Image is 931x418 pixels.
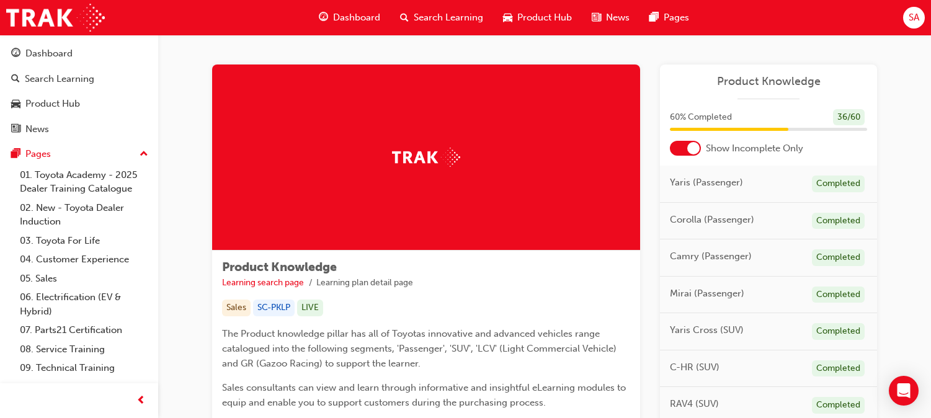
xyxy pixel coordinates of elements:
[706,141,803,156] span: Show Incomplete Only
[6,4,105,32] img: Trak
[11,48,20,60] span: guage-icon
[11,149,20,160] span: pages-icon
[606,11,630,25] span: News
[15,321,153,340] a: 07. Parts21 Certification
[11,74,20,85] span: search-icon
[222,300,251,316] div: Sales
[222,260,337,274] span: Product Knowledge
[414,11,483,25] span: Search Learning
[140,146,148,162] span: up-icon
[222,328,619,369] span: The Product knowledge pillar has all of Toyotas innovative and advanced vehicles range catalogued...
[812,360,865,377] div: Completed
[670,74,867,89] a: Product Knowledge
[392,148,460,167] img: Trak
[5,118,153,141] a: News
[253,300,295,316] div: SC-PKLP
[15,358,153,378] a: 09. Technical Training
[670,110,732,125] span: 60 % Completed
[664,11,689,25] span: Pages
[670,397,719,411] span: RAV4 (SUV)
[493,5,582,30] a: car-iconProduct Hub
[670,213,754,227] span: Corolla (Passenger)
[503,10,512,25] span: car-icon
[812,287,865,303] div: Completed
[11,99,20,110] span: car-icon
[517,11,572,25] span: Product Hub
[5,40,153,143] button: DashboardSearch LearningProduct HubNews
[15,231,153,251] a: 03. Toyota For Life
[25,72,94,86] div: Search Learning
[812,397,865,414] div: Completed
[333,11,380,25] span: Dashboard
[903,7,925,29] button: SA
[15,166,153,198] a: 01. Toyota Academy - 2025 Dealer Training Catalogue
[390,5,493,30] a: search-iconSearch Learning
[812,176,865,192] div: Completed
[15,198,153,231] a: 02. New - Toyota Dealer Induction
[15,288,153,321] a: 06. Electrification (EV & Hybrid)
[649,10,659,25] span: pages-icon
[11,124,20,135] span: news-icon
[5,143,153,166] button: Pages
[812,249,865,266] div: Completed
[670,249,752,264] span: Camry (Passenger)
[670,323,744,337] span: Yaris Cross (SUV)
[136,393,146,409] span: prev-icon
[297,300,323,316] div: LIVE
[812,323,865,340] div: Completed
[222,382,628,408] span: Sales consultants can view and learn through informative and insightful eLearning modules to equi...
[316,276,413,290] li: Learning plan detail page
[592,10,601,25] span: news-icon
[5,42,153,65] a: Dashboard
[639,5,699,30] a: pages-iconPages
[15,340,153,359] a: 08. Service Training
[670,176,743,190] span: Yaris (Passenger)
[25,122,49,136] div: News
[833,109,865,126] div: 36 / 60
[222,277,304,288] a: Learning search page
[400,10,409,25] span: search-icon
[25,47,73,61] div: Dashboard
[582,5,639,30] a: news-iconNews
[15,269,153,288] a: 05. Sales
[25,97,80,111] div: Product Hub
[5,68,153,91] a: Search Learning
[5,92,153,115] a: Product Hub
[15,378,153,397] a: 10. TUNE Rev-Up Training
[670,287,744,301] span: Mirai (Passenger)
[812,213,865,229] div: Completed
[309,5,390,30] a: guage-iconDashboard
[889,376,919,406] div: Open Intercom Messenger
[670,360,719,375] span: C-HR (SUV)
[319,10,328,25] span: guage-icon
[15,250,153,269] a: 04. Customer Experience
[25,147,51,161] div: Pages
[909,11,919,25] span: SA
